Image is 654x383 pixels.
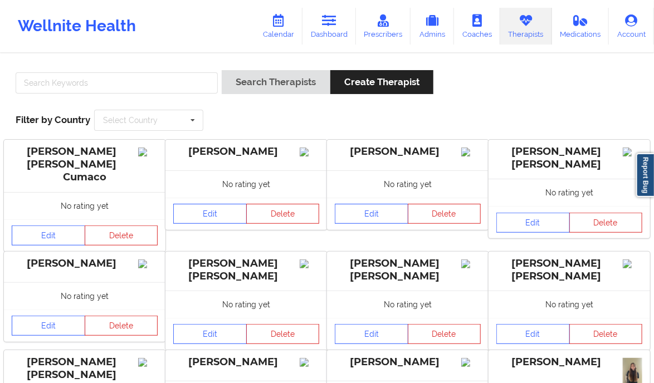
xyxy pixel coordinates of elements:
div: No rating yet [327,291,489,318]
div: No rating yet [489,291,650,318]
img: Image%2Fplaceholer-image.png [623,148,642,156]
button: Search Therapists [222,70,330,94]
button: Delete [408,204,481,224]
div: No rating yet [165,170,327,198]
div: [PERSON_NAME] [PERSON_NAME] [496,257,642,283]
a: Coaches [454,8,500,45]
a: Edit [335,324,408,344]
a: Medications [552,8,609,45]
a: Edit [12,316,85,336]
button: Delete [408,324,481,344]
div: No rating yet [4,282,165,310]
img: Image%2Fplaceholer-image.png [300,148,319,156]
div: [PERSON_NAME] [173,145,319,158]
div: No rating yet [4,192,165,219]
div: No rating yet [489,179,650,206]
button: Delete [569,213,643,233]
input: Search Keywords [16,72,218,94]
img: Image%2Fplaceholer-image.png [623,259,642,268]
a: Edit [335,204,408,224]
a: Account [609,8,654,45]
div: Select Country [103,116,158,124]
button: Create Therapist [330,70,433,94]
a: Therapists [500,8,552,45]
a: Edit [496,213,570,233]
img: Image%2Fplaceholer-image.png [300,259,319,268]
a: Edit [173,204,247,224]
span: Filter by Country [16,114,90,125]
a: Edit [12,225,85,245]
button: Delete [85,225,158,245]
img: Image%2Fplaceholer-image.png [300,358,319,367]
img: Image%2Fplaceholer-image.png [461,358,481,367]
button: Delete [246,324,320,344]
button: Delete [246,204,320,224]
img: Image%2Fplaceholer-image.png [461,259,481,268]
div: [PERSON_NAME] [PERSON_NAME] [173,257,319,283]
div: No rating yet [165,291,327,318]
img: Image%2Fplaceholer-image.png [138,358,158,367]
a: Admins [411,8,454,45]
a: Report Bug [636,153,654,197]
div: [PERSON_NAME] [496,356,642,369]
div: No rating yet [327,170,489,198]
div: [PERSON_NAME] [335,356,481,369]
img: Image%2Fplaceholer-image.png [138,148,158,156]
img: Image%2Fplaceholer-image.png [138,259,158,268]
a: Edit [496,324,570,344]
div: [PERSON_NAME] [335,145,481,158]
div: [PERSON_NAME] [12,257,158,270]
button: Delete [569,324,643,344]
div: [PERSON_NAME] [PERSON_NAME] Cumaco [12,145,158,184]
div: [PERSON_NAME] [PERSON_NAME] [496,145,642,171]
a: Prescribers [356,8,411,45]
a: Edit [173,324,247,344]
div: [PERSON_NAME] [PERSON_NAME] [335,257,481,283]
div: [PERSON_NAME] [173,356,319,369]
button: Delete [85,316,158,336]
img: Image%2Fplaceholer-image.png [461,148,481,156]
a: Calendar [255,8,302,45]
a: Dashboard [302,8,356,45]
